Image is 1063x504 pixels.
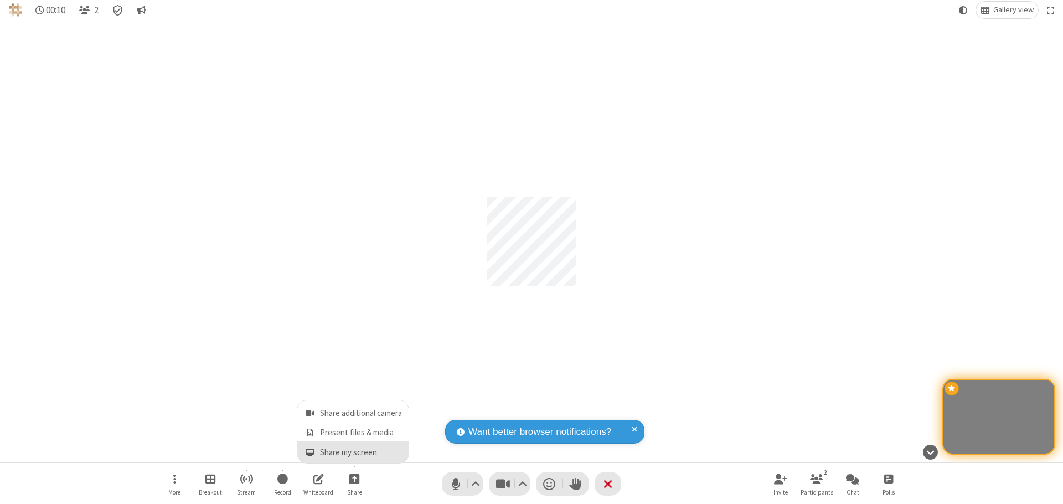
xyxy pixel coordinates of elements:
span: Share additional camera [320,409,402,418]
button: Mute (⌘+Shift+A) [442,472,483,496]
button: Manage Breakout Rooms [194,468,227,500]
button: Open shared whiteboard [302,468,335,500]
span: Invite [773,489,788,496]
span: Breakout [199,489,222,496]
span: Record [274,489,291,496]
span: Chat [847,489,859,496]
div: 2 [821,467,830,477]
button: Raise hand [563,472,589,496]
button: Start recording [266,468,299,500]
button: Stop video (⌘+Shift+V) [489,472,530,496]
div: Timer [31,2,70,18]
span: Want better browser notifications? [468,425,611,439]
button: Open menu [158,468,191,500]
button: Share additional camera [297,400,409,422]
button: Start streaming [230,468,263,500]
button: Open poll [872,468,905,500]
button: End or leave meeting [595,472,621,496]
button: Present files & media [297,422,409,441]
div: Meeting details Encryption enabled [107,2,128,18]
span: Share my screen [320,448,402,457]
button: Audio settings [468,472,483,496]
button: Using system theme [954,2,972,18]
span: 00:10 [46,5,65,16]
span: Polls [883,489,895,496]
span: Gallery view [993,6,1034,14]
span: Participants [801,489,833,496]
button: Video setting [515,472,530,496]
button: Open participant list [74,2,103,18]
button: Hide [918,439,942,465]
span: More [168,489,180,496]
button: Invite participants (⌘+Shift+I) [764,468,797,500]
button: Change layout [976,2,1038,18]
span: Whiteboard [303,489,333,496]
span: 2 [94,5,99,16]
button: Fullscreen [1043,2,1059,18]
button: Conversation [132,2,150,18]
button: Open chat [836,468,869,500]
span: Stream [237,489,256,496]
button: Share my screen [297,441,409,463]
button: Send a reaction [536,472,563,496]
button: Open participant list [800,468,833,500]
img: QA Selenium DO NOT DELETE OR CHANGE [9,3,22,17]
span: Share [347,489,362,496]
span: Present files & media [320,428,402,438]
button: Open menu [338,468,371,500]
